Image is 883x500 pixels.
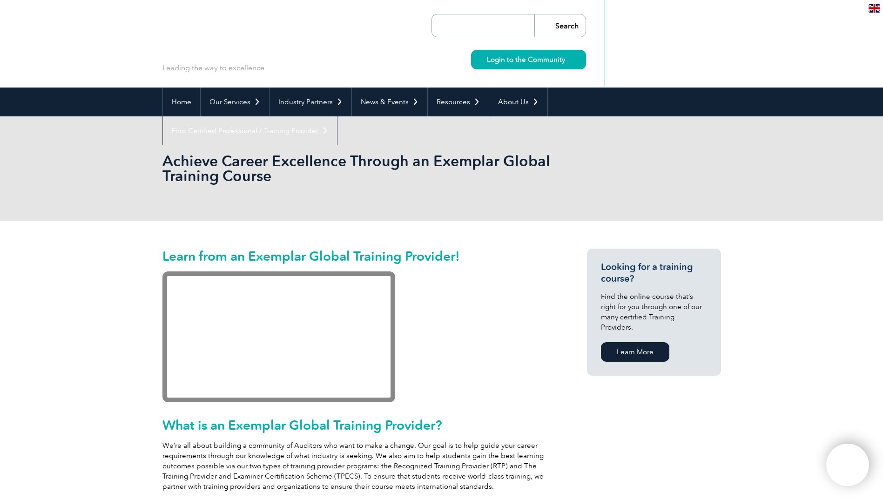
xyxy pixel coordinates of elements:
p: Find the online course that’s right for you through one of our many certified Training Providers. [601,291,707,332]
input: Search [534,14,586,37]
a: Learn More [601,342,669,362]
iframe: Recognized Training Provider Graduates: World of Opportunities [162,271,395,402]
h2: What is an Exemplar Global Training Provider? [162,418,553,432]
img: svg+xml;nitro-empty-id=ODc0OjExNg==-1;base64,PHN2ZyB2aWV3Qm94PSIwIDAgNDAwIDQwMCIgd2lkdGg9IjQwMCIg... [836,453,859,477]
h2: Achieve Career Excellence Through an Exemplar Global Training Course [162,154,553,183]
a: Resources [428,88,489,116]
img: svg+xml;nitro-empty-id=MzU4OjIyMw==-1;base64,PHN2ZyB2aWV3Qm94PSIwIDAgMTEgMTEiIHdpZHRoPSIxMSIgaGVp... [565,57,570,62]
a: News & Events [352,88,427,116]
h2: Learn from an Exemplar Global Training Provider! [162,249,553,264]
a: Home [163,88,200,116]
p: Leading the way to excellence [162,63,264,73]
a: Our Services [201,88,269,116]
img: en [869,4,880,13]
a: Find Certified Professional / Training Provider [163,116,337,145]
h3: Looking for a training course? [601,261,707,284]
p: We’re all about building a community of Auditors who want to make a change. Our goal is to help g... [162,440,553,492]
a: About Us [489,88,547,116]
a: Login to the Community [471,50,586,69]
a: Industry Partners [270,88,351,116]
